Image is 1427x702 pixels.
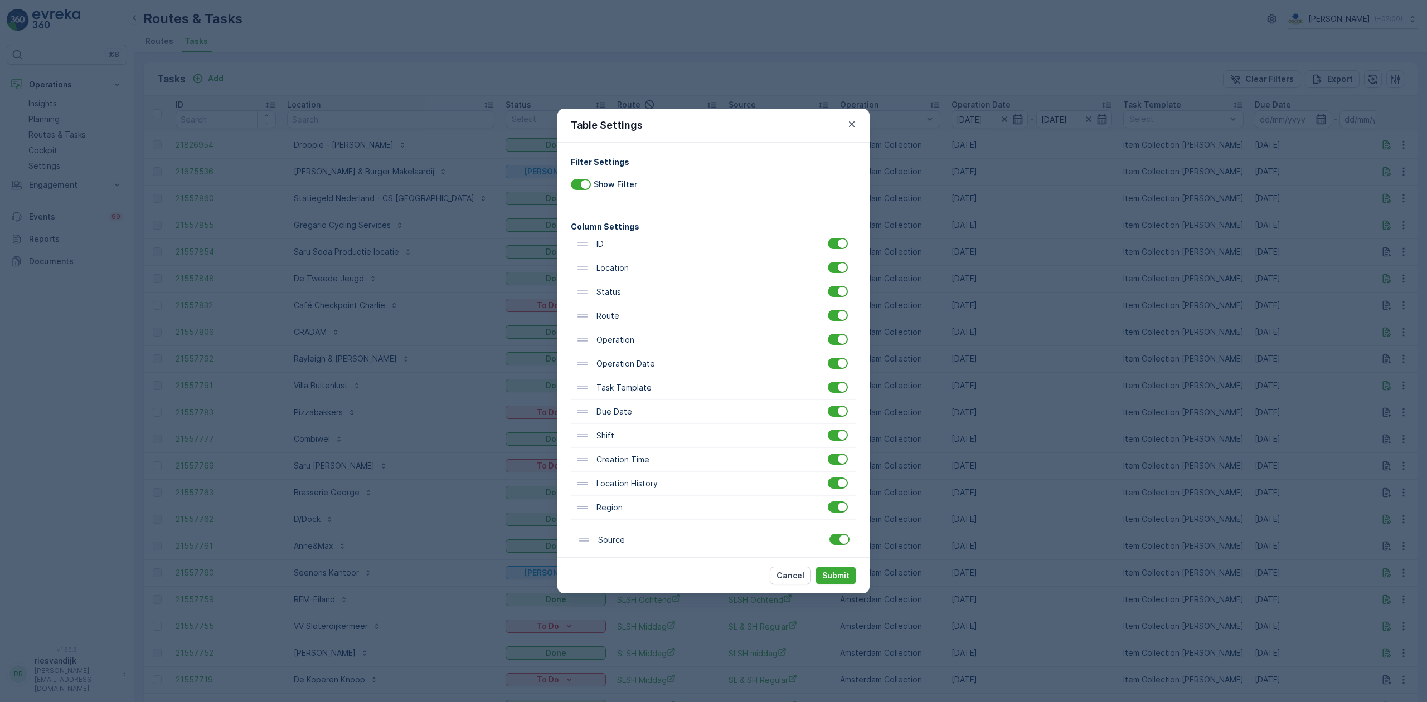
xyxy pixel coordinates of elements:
[776,570,804,581] p: Cancel
[822,570,850,581] p: Submit
[594,179,637,190] p: Show Filter
[816,567,856,584] button: Submit
[571,221,856,232] h4: Column Settings
[571,156,856,168] h4: Filter Settings
[770,567,811,584] button: Cancel
[571,118,643,133] p: Table Settings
